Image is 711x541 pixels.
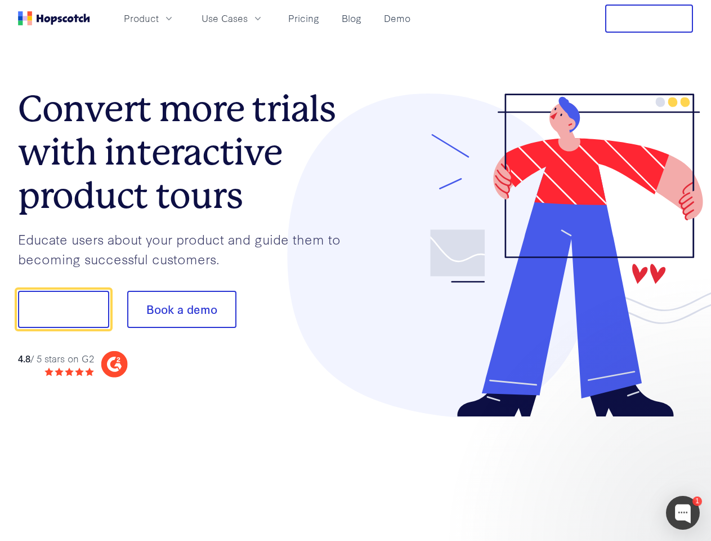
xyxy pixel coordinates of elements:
button: Product [117,9,181,28]
button: Book a demo [127,291,236,328]
div: / 5 stars on G2 [18,352,94,366]
div: 1 [692,496,702,506]
a: Home [18,11,90,25]
span: Product [124,11,159,25]
button: Use Cases [195,9,270,28]
p: Educate users about your product and guide them to becoming successful customers. [18,229,356,268]
a: Demo [379,9,415,28]
a: Blog [337,9,366,28]
a: Pricing [284,9,324,28]
button: Free Trial [605,5,693,33]
strong: 4.8 [18,352,30,365]
button: Show me! [18,291,109,328]
span: Use Cases [202,11,248,25]
h1: Convert more trials with interactive product tours [18,87,356,217]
